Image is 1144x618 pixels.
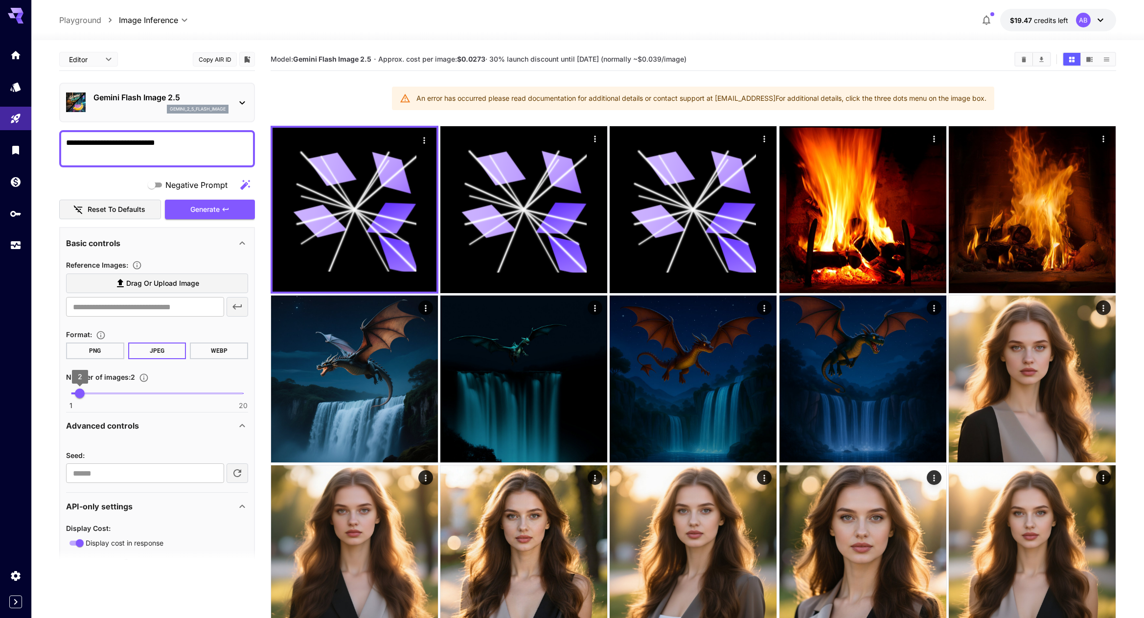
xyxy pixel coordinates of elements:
button: Choose the file format for the output image. [92,330,110,340]
div: Wallet [10,176,22,188]
span: credits left [1034,16,1068,24]
div: Show images in grid viewShow images in video viewShow images in list view [1062,52,1116,67]
p: Gemini Flash Image 2.5 [93,92,229,103]
div: Actions [757,300,772,315]
span: Negative Prompt [165,179,228,191]
p: Advanced controls [66,420,139,432]
div: Actions [927,131,941,146]
span: Drag or upload image [126,277,199,290]
button: PNG [66,343,124,359]
div: Usage [10,239,22,252]
div: Gemini Flash Image 2.5gemini_2_5_flash_image [66,88,248,117]
div: Actions [418,300,433,315]
span: Approx. cost per image: · 30% launch discount until [DATE] (normally ~$0.039/image) [378,55,686,63]
div: Actions [417,133,432,147]
div: Actions [418,470,433,485]
p: gemini_2_5_flash_image [170,106,226,113]
div: Actions [588,300,602,315]
span: Generate [190,204,220,216]
span: Format : [66,330,92,339]
span: Number of images : 2 [66,373,135,381]
div: Actions [757,131,772,146]
button: JPEG [128,343,186,359]
b: Gemini Flash Image 2.5 [293,55,371,63]
span: 1 [69,401,72,411]
div: Actions [927,470,941,485]
button: Show images in video view [1081,53,1098,66]
span: Model: [271,55,371,63]
div: Playground [10,113,22,125]
img: 2Q== [779,296,946,462]
button: $19.4695AB [1000,9,1116,31]
button: Copy AIR ID [193,52,237,67]
button: Reset to defaults [59,200,161,220]
span: Display Cost : [66,524,111,532]
p: · [374,53,376,65]
button: Add to library [243,53,252,65]
button: Download All [1033,53,1050,66]
button: Show images in grid view [1063,53,1080,66]
div: Advanced controls [66,437,248,483]
div: Actions [588,470,602,485]
div: Library [10,144,22,156]
div: API-only settings [66,495,248,518]
label: Drag or upload image [66,274,248,294]
img: Z [271,296,438,462]
img: 2Q== [779,126,946,293]
button: Upload a reference image to guide the result. This is needed for Image-to-Image or Inpainting. Su... [128,260,146,270]
span: 2 [78,372,82,381]
div: $19.4695 [1010,15,1068,25]
span: Display cost in response [86,538,163,548]
div: Models [10,81,22,93]
p: Basic controls [66,237,120,249]
img: Z [949,126,1116,293]
div: Basic controls [66,231,248,255]
span: Seed : [66,451,85,459]
button: Generate [165,200,255,220]
div: API Keys [10,207,22,220]
button: Specify how many images to generate in a single request. Each image generation will be charged se... [135,373,153,383]
div: Settings [10,570,22,582]
div: Home [10,49,22,61]
div: Actions [1096,131,1111,146]
button: Show images in list view [1098,53,1115,66]
div: Actions [1096,300,1111,315]
div: Actions [927,300,941,315]
div: AB [1076,13,1091,27]
span: Reference Images : [66,261,128,269]
img: 2Q== [440,296,607,462]
img: 9k= [949,296,1116,462]
a: Playground [59,14,101,26]
div: Advanced controls [66,414,248,437]
nav: breadcrumb [59,14,119,26]
div: An error has occurred please read documentation for additional details or contact support at [EMA... [416,90,986,107]
div: Actions [588,131,602,146]
button: Clear Images [1015,53,1032,66]
span: $19.47 [1010,16,1034,24]
button: Expand sidebar [9,595,22,608]
p: API-only settings [66,501,133,512]
button: WEBP [190,343,248,359]
b: $0.0273 [457,55,485,63]
div: Clear ImagesDownload All [1014,52,1051,67]
img: Z [610,296,777,462]
div: Actions [757,470,772,485]
span: Editor [69,54,99,65]
div: Actions [1096,470,1111,485]
span: 20 [239,401,248,411]
span: Image Inference [119,14,178,26]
